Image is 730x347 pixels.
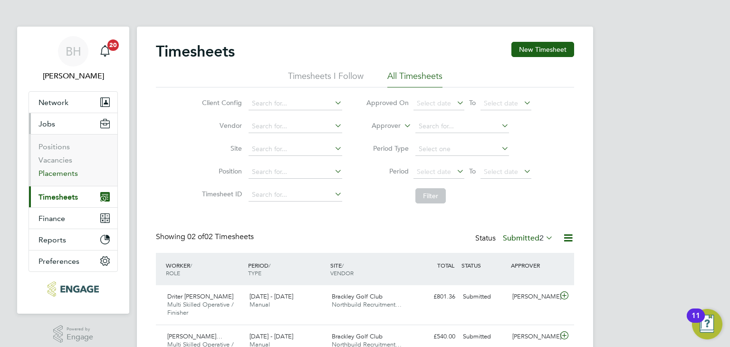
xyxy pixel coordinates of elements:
[328,257,410,281] div: SITE
[332,332,383,340] span: Brackley Golf Club
[199,190,242,198] label: Timesheet ID
[17,27,129,314] nav: Main navigation
[38,142,70,151] a: Positions
[246,257,328,281] div: PERIOD
[437,261,454,269] span: TOTAL
[38,257,79,266] span: Preferences
[459,329,509,345] div: Submitted
[692,309,722,339] button: Open Resource Center, 11 new notifications
[53,325,94,343] a: Powered byEngage
[167,292,233,300] span: Driter [PERSON_NAME]
[248,269,261,277] span: TYPE
[484,167,518,176] span: Select date
[484,99,518,107] span: Select date
[511,42,574,57] button: New Timesheet
[249,97,342,110] input: Search for...
[269,261,270,269] span: /
[29,229,117,250] button: Reports
[410,289,459,305] div: £801.36
[29,36,118,82] a: BH[PERSON_NAME]
[29,208,117,229] button: Finance
[199,144,242,153] label: Site
[332,300,402,308] span: Northbuild Recruitment…
[156,232,256,242] div: Showing
[330,269,354,277] span: VENDOR
[38,98,68,107] span: Network
[250,332,293,340] span: [DATE] - [DATE]
[288,70,364,87] li: Timesheets I Follow
[415,143,509,156] input: Select one
[199,167,242,175] label: Position
[466,165,479,177] span: To
[66,45,81,58] span: BH
[342,261,344,269] span: /
[38,169,78,178] a: Placements
[387,70,442,87] li: All Timesheets
[475,232,555,245] div: Status
[417,167,451,176] span: Select date
[509,329,558,345] div: [PERSON_NAME]
[249,120,342,133] input: Search for...
[107,39,119,51] span: 20
[96,36,115,67] a: 20
[417,99,451,107] span: Select date
[410,329,459,345] div: £540.00
[509,289,558,305] div: [PERSON_NAME]
[38,214,65,223] span: Finance
[199,98,242,107] label: Client Config
[187,232,254,241] span: 02 Timesheets
[187,232,204,241] span: 02 of
[163,257,246,281] div: WORKER
[509,257,558,274] div: APPROVER
[199,121,242,130] label: Vendor
[38,155,72,164] a: Vacancies
[459,257,509,274] div: STATUS
[366,167,409,175] label: Period
[29,113,117,134] button: Jobs
[249,165,342,179] input: Search for...
[29,186,117,207] button: Timesheets
[249,143,342,156] input: Search for...
[156,42,235,61] h2: Timesheets
[190,261,192,269] span: /
[167,332,222,340] span: [PERSON_NAME]…
[415,120,509,133] input: Search for...
[459,289,509,305] div: Submitted
[366,98,409,107] label: Approved On
[29,251,117,271] button: Preferences
[29,92,117,113] button: Network
[38,119,55,128] span: Jobs
[38,235,66,244] span: Reports
[366,144,409,153] label: Period Type
[166,269,180,277] span: ROLE
[692,316,700,328] div: 11
[332,292,383,300] span: Brackley Golf Club
[539,233,544,243] span: 2
[466,96,479,109] span: To
[29,281,118,297] a: Go to home page
[167,300,234,317] span: Multi Skilled Operative / Finisher
[250,292,293,300] span: [DATE] - [DATE]
[415,188,446,203] button: Filter
[48,281,98,297] img: northbuildrecruit-logo-retina.png
[250,300,270,308] span: Manual
[249,188,342,202] input: Search for...
[67,325,93,333] span: Powered by
[67,333,93,341] span: Engage
[29,70,118,82] span: Becky Howley
[29,134,117,186] div: Jobs
[503,233,553,243] label: Submitted
[358,121,401,131] label: Approver
[38,193,78,202] span: Timesheets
